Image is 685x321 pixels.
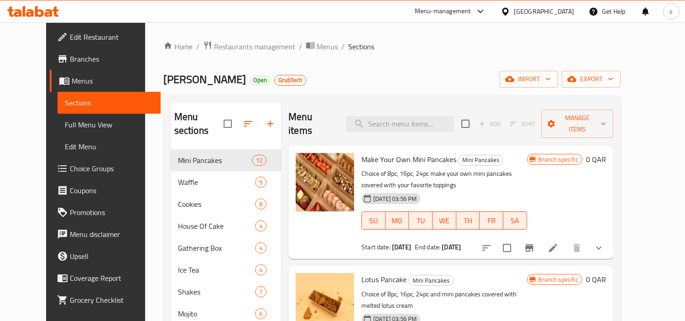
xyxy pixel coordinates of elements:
button: SA [503,211,527,230]
span: 7 [256,288,266,296]
a: Home [163,41,193,52]
div: items [255,242,267,253]
span: Shakes [178,286,255,297]
span: Mini Pancakes [409,275,453,286]
span: Gathering Box [178,242,255,253]
div: House Of Cake4 [171,215,282,237]
span: Choice Groups [70,163,153,174]
div: items [255,308,267,319]
div: items [255,177,267,188]
span: Edit Restaurant [70,32,153,42]
span: Mini Pancakes [178,155,252,166]
p: Choice of 8pc, 16pc, 24pc make your own mini pancakes covered with your favorite toppings [361,168,527,191]
span: MO [389,214,406,227]
span: 4 [256,266,266,274]
button: export [562,71,621,88]
li: / [196,41,199,52]
button: Branch-specific-item [518,237,540,259]
span: SA [507,214,523,227]
h2: Menu items [288,110,335,137]
nav: breadcrumb [163,41,621,53]
span: 6 [256,310,266,318]
button: FR [480,211,503,230]
div: items [252,155,267,166]
a: Sections [58,92,161,114]
span: TH [460,214,476,227]
span: Sections [348,41,374,52]
span: 8 [256,200,266,209]
span: Select all sections [218,114,237,133]
span: Branches [70,53,153,64]
a: Menu disclaimer [50,223,161,245]
span: Mojito [178,308,255,319]
span: s [669,6,673,16]
b: [DATE] [442,241,461,253]
span: Open [250,76,271,84]
span: Make Your Own Mini Pancakes [361,153,456,166]
li: / [299,41,302,52]
span: Cookies [178,199,255,210]
span: Restaurants management [214,41,295,52]
a: Grocery Checklist [50,289,161,311]
span: Edit Menu [65,141,153,152]
span: Ice Tea [178,264,255,275]
button: delete [566,237,588,259]
button: MO [386,211,409,230]
span: 12 [252,156,266,165]
a: Menus [50,70,161,92]
span: Mini Pancakes [459,155,503,165]
a: Coverage Report [50,267,161,289]
span: Add item [475,117,504,131]
button: sort-choices [476,237,497,259]
span: Promotions [70,207,153,218]
div: Waffle9 [171,171,282,193]
div: Mini Pancakes [458,155,503,166]
span: Menus [317,41,338,52]
span: Branch specific [535,275,582,284]
p: Choice of 8pc, 16pc, 24pc and mini pancakes covered with melted lotus cream [361,289,527,311]
div: Mini Pancakes12 [171,149,282,171]
div: Menu-management [415,6,471,17]
div: items [255,286,267,297]
span: End date: [415,241,440,253]
span: Full Menu View [65,119,153,130]
span: [PERSON_NAME] [163,69,246,89]
svg: Show Choices [593,242,604,253]
div: Ice Tea4 [171,259,282,281]
div: items [255,221,267,232]
span: FR [483,214,500,227]
span: WE [436,214,453,227]
a: Full Menu View [58,114,161,136]
b: [DATE] [392,241,411,253]
span: Menu disclaimer [70,229,153,240]
button: SU [361,211,386,230]
span: House Of Cake [178,221,255,232]
span: Coupons [70,185,153,196]
span: SU [366,214,382,227]
button: TH [456,211,480,230]
button: TU [409,211,433,230]
li: / [341,41,345,52]
a: Restaurants management [203,41,295,53]
div: Open [250,75,271,86]
a: Upsell [50,245,161,267]
span: Waffle [178,177,255,188]
a: Edit menu item [548,242,559,253]
div: Cookies8 [171,193,282,215]
span: export [569,74,613,85]
a: Edit Menu [58,136,161,158]
button: Manage items [541,110,613,138]
span: GrubTech [275,76,306,84]
div: Shakes7 [171,281,282,303]
span: TU [413,214,429,227]
span: Coverage Report [70,273,153,284]
span: [DATE] 03:56 PM [370,195,420,203]
img: Make Your Own Mini Pancakes [296,153,354,211]
span: 4 [256,222,266,231]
